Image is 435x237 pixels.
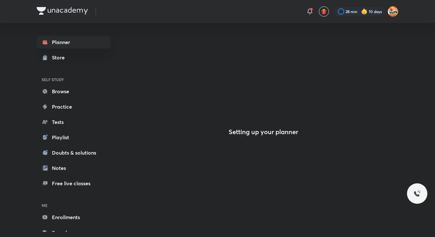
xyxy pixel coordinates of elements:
[52,54,68,61] div: Store
[37,85,111,98] a: Browse
[321,9,327,14] img: avatar
[37,100,111,113] a: Practice
[37,74,111,85] h6: SELF STUDY
[37,51,111,64] a: Store
[37,131,111,144] a: Playlist
[37,200,111,211] h6: ME
[37,36,111,49] a: Planner
[37,211,111,224] a: Enrollments
[37,7,88,15] img: Company Logo
[37,116,111,128] a: Tests
[229,128,298,136] h4: Setting up your planner
[37,7,88,16] a: Company Logo
[413,190,421,197] img: ttu
[37,177,111,190] a: Free live classes
[361,8,367,15] img: streak
[319,6,329,17] button: avatar
[388,6,398,17] img: Aniket Kumar Barnwal
[37,162,111,174] a: Notes
[37,146,111,159] a: Doubts & solutions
